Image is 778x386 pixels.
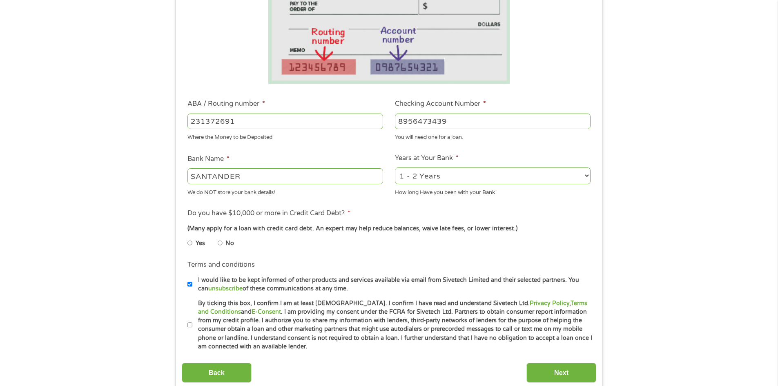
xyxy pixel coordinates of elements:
[187,100,265,108] label: ABA / Routing number
[187,209,350,218] label: Do you have $10,000 or more in Credit Card Debt?
[526,363,596,383] input: Next
[187,114,383,129] input: 263177916
[196,239,205,248] label: Yes
[225,239,234,248] label: No
[187,224,590,233] div: (Many apply for a loan with credit card debt. An expert may help reduce balances, waive late fees...
[395,131,591,142] div: You will need one for a loan.
[182,363,252,383] input: Back
[395,154,459,163] label: Years at Your Bank
[198,300,587,315] a: Terms and Conditions
[192,276,593,293] label: I would like to be kept informed of other products and services available via email from Sivetech...
[187,185,383,196] div: We do NOT store your bank details!
[187,131,383,142] div: Where the Money to be Deposited
[395,100,486,108] label: Checking Account Number
[530,300,569,307] a: Privacy Policy
[187,155,230,163] label: Bank Name
[395,114,591,129] input: 345634636
[208,285,243,292] a: unsubscribe
[395,185,591,196] div: How long Have you been with your Bank
[192,299,593,351] label: By ticking this box, I confirm I am at least [DEMOGRAPHIC_DATA]. I confirm I have read and unders...
[252,308,281,315] a: E-Consent
[187,261,255,269] label: Terms and conditions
